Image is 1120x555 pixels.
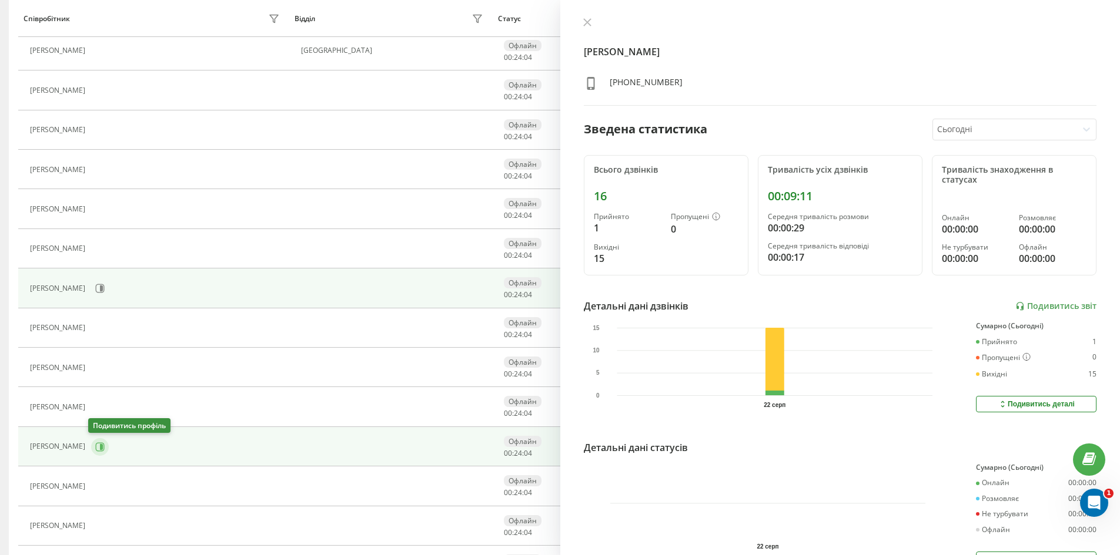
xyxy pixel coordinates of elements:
[942,222,1009,236] div: 00:00:00
[671,222,738,236] div: 0
[594,165,738,175] div: Всього дзвінків
[514,52,522,62] span: 24
[504,277,541,288] div: Офлайн
[504,475,541,486] div: Офлайн
[514,527,522,537] span: 24
[498,15,521,23] div: Статус
[24,15,70,23] div: Співробітник
[768,242,912,250] div: Середня тривалість відповіді
[524,92,532,102] span: 04
[30,442,88,450] div: [PERSON_NAME]
[504,527,512,537] span: 00
[504,408,512,418] span: 00
[504,211,532,220] div: : :
[1092,338,1096,346] div: 1
[504,251,532,260] div: : :
[768,165,912,175] div: Тривалість усіх дзвінків
[524,329,532,339] span: 04
[504,290,512,300] span: 00
[594,221,661,235] div: 1
[524,369,532,379] span: 04
[30,364,88,372] div: [PERSON_NAME]
[1019,214,1086,222] div: Розмовляє
[768,250,912,264] div: 00:00:17
[524,408,532,418] span: 04
[1019,251,1086,265] div: 00:00:00
[524,171,532,181] span: 04
[504,93,532,101] div: : :
[1068,479,1096,487] div: 00:00:00
[768,213,912,221] div: Середня тривалість розмови
[524,290,532,300] span: 04
[30,244,88,253] div: [PERSON_NAME]
[514,250,522,260] span: 24
[30,522,88,530] div: [PERSON_NAME]
[942,214,1009,222] div: Онлайн
[976,322,1096,330] div: Сумарно (Сьогодні)
[514,210,522,220] span: 24
[1068,526,1096,534] div: 00:00:00
[504,436,541,447] div: Офлайн
[584,45,1097,59] h4: [PERSON_NAME]
[976,510,1028,518] div: Не турбувати
[504,317,541,328] div: Офлайн
[514,290,522,300] span: 24
[593,325,600,331] text: 15
[764,402,785,408] text: 22 серп
[514,132,522,142] span: 24
[998,399,1075,409] div: Подивитись деталі
[30,126,88,134] div: [PERSON_NAME]
[514,487,522,497] span: 24
[524,210,532,220] span: 04
[504,449,532,458] div: : :
[976,479,1009,487] div: Онлайн
[504,40,541,51] div: Офлайн
[1015,301,1096,311] a: Подивитись звіт
[301,46,486,55] div: [GEOGRAPHIC_DATA]
[504,53,532,62] div: : :
[514,408,522,418] span: 24
[671,213,738,222] div: Пропущені
[1019,243,1086,251] div: Офлайн
[30,166,88,174] div: [PERSON_NAME]
[584,120,707,138] div: Зведена статистика
[757,543,778,550] text: 22 серп
[524,527,532,537] span: 04
[1080,489,1108,517] iframe: Intercom live chat
[584,299,688,313] div: Детальні дані дзвінків
[768,221,912,235] div: 00:00:29
[594,251,661,265] div: 15
[504,250,512,260] span: 00
[1019,222,1086,236] div: 00:00:00
[584,440,688,455] div: Детальні дані статусів
[524,250,532,260] span: 04
[504,92,512,102] span: 00
[504,515,541,526] div: Офлайн
[1104,489,1114,498] span: 1
[976,353,1031,362] div: Пропущені
[504,238,541,249] div: Офлайн
[504,133,532,141] div: : :
[976,463,1096,472] div: Сумарно (Сьогодні)
[976,396,1096,412] button: Подивитись деталі
[524,448,532,458] span: 04
[594,243,661,251] div: Вихідні
[942,251,1009,265] div: 00:00:00
[514,329,522,339] span: 24
[504,329,512,339] span: 00
[524,52,532,62] span: 04
[504,331,532,339] div: : :
[504,356,541,368] div: Офлайн
[30,86,88,95] div: [PERSON_NAME]
[1068,510,1096,518] div: 00:00:00
[976,338,1017,346] div: Прийнято
[514,92,522,102] span: 24
[504,291,532,299] div: : :
[504,409,532,418] div: : :
[596,392,599,399] text: 0
[30,46,88,55] div: [PERSON_NAME]
[504,448,512,458] span: 00
[524,132,532,142] span: 04
[504,489,532,497] div: : :
[514,448,522,458] span: 24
